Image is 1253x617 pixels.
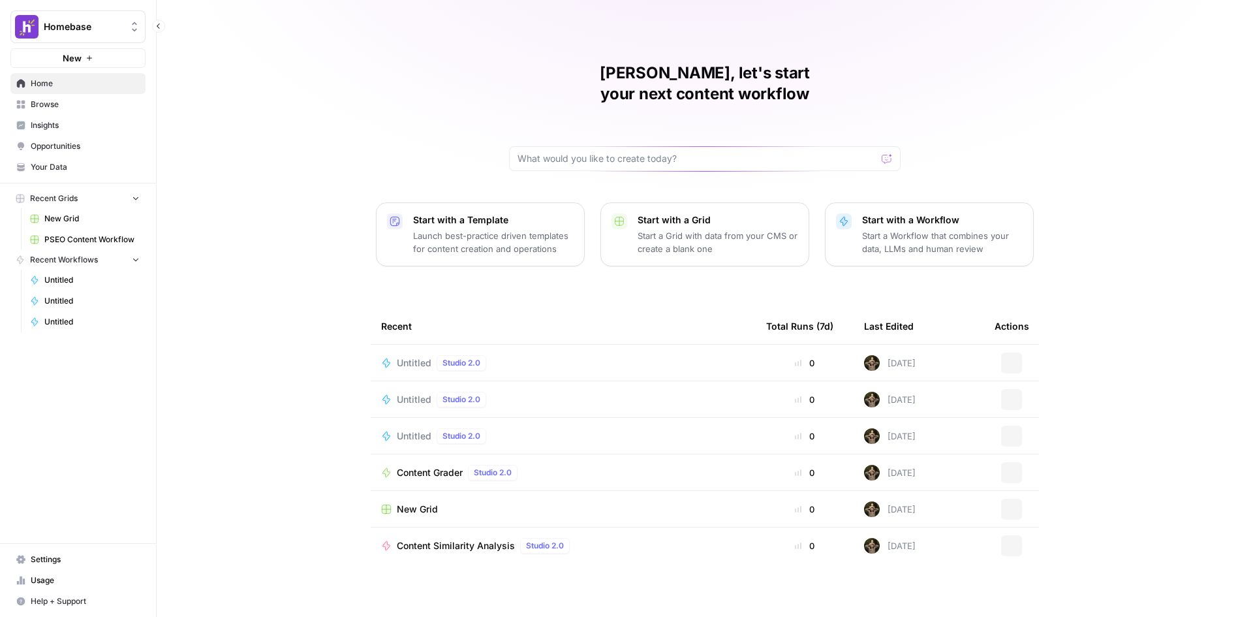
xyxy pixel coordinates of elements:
img: j5qt8lcsiau9erp1gk2bomzmpq8t [864,538,880,554]
span: Studio 2.0 [442,430,480,442]
p: Start with a Template [413,214,574,227]
a: UntitledStudio 2.0 [381,355,745,371]
div: 0 [766,356,843,370]
span: Opportunities [31,140,140,152]
a: Opportunities [10,136,146,157]
span: Studio 2.0 [474,467,512,479]
a: Insights [10,115,146,136]
span: Content Grader [397,466,463,479]
div: 0 [766,466,843,479]
span: Content Similarity Analysis [397,539,515,552]
div: Last Edited [864,308,914,344]
a: Browse [10,94,146,115]
img: j5qt8lcsiau9erp1gk2bomzmpq8t [864,501,880,517]
span: Untitled [397,356,431,370]
span: Settings [31,554,140,565]
p: Start a Workflow that combines your data, LLMs and human review [862,229,1023,255]
button: New [10,48,146,68]
div: 0 [766,393,843,406]
span: Untitled [44,295,140,307]
a: Untitled [24,270,146,291]
a: Your Data [10,157,146,178]
p: Launch best-practice driven templates for content creation and operations [413,229,574,255]
a: Settings [10,549,146,570]
img: j5qt8lcsiau9erp1gk2bomzmpq8t [864,355,880,371]
span: Help + Support [31,595,140,607]
div: 0 [766,430,843,443]
span: Usage [31,575,140,586]
a: New Grid [24,208,146,229]
button: Start with a WorkflowStart a Workflow that combines your data, LLMs and human review [825,202,1034,266]
span: Untitled [44,274,140,286]
span: Recent Grids [30,193,78,204]
div: [DATE] [864,428,916,444]
img: j5qt8lcsiau9erp1gk2bomzmpq8t [864,428,880,444]
span: Studio 2.0 [526,540,564,552]
div: [DATE] [864,392,916,407]
span: PSEO Content Workflow [44,234,140,245]
img: j5qt8lcsiau9erp1gk2bomzmpq8t [864,392,880,407]
img: Homebase Logo [15,15,39,39]
p: Start with a Grid [638,214,798,227]
div: [DATE] [864,501,916,517]
span: Browse [31,99,140,110]
a: Content GraderStudio 2.0 [381,465,745,481]
h1: [PERSON_NAME], let's start your next content workflow [509,63,901,104]
p: Start a Grid with data from your CMS or create a blank one [638,229,798,255]
button: Start with a TemplateLaunch best-practice driven templates for content creation and operations [376,202,585,266]
div: [DATE] [864,538,916,554]
div: 0 [766,503,843,516]
span: Homebase [44,20,123,33]
div: Recent [381,308,745,344]
a: New Grid [381,503,745,516]
a: Untitled [24,311,146,332]
div: [DATE] [864,465,916,481]
a: Home [10,73,146,94]
button: Workspace: Homebase [10,10,146,43]
img: j5qt8lcsiau9erp1gk2bomzmpq8t [864,465,880,481]
span: Studio 2.0 [442,394,480,405]
div: 0 [766,539,843,552]
button: Help + Support [10,591,146,612]
span: New Grid [397,503,438,516]
a: UntitledStudio 2.0 [381,392,745,407]
a: Untitled [24,291,146,311]
p: Start with a Workflow [862,214,1023,227]
span: Studio 2.0 [442,357,480,369]
span: Insights [31,119,140,131]
button: Recent Grids [10,189,146,208]
a: UntitledStudio 2.0 [381,428,745,444]
input: What would you like to create today? [518,152,876,165]
span: Home [31,78,140,89]
span: New Grid [44,213,140,225]
a: PSEO Content Workflow [24,229,146,250]
span: Untitled [44,316,140,328]
span: Recent Workflows [30,254,98,266]
div: Total Runs (7d) [766,308,833,344]
span: Untitled [397,393,431,406]
span: Your Data [31,161,140,173]
a: Usage [10,570,146,591]
span: New [63,52,82,65]
button: Start with a GridStart a Grid with data from your CMS or create a blank one [600,202,809,266]
button: Recent Workflows [10,250,146,270]
div: [DATE] [864,355,916,371]
span: Untitled [397,430,431,443]
a: Content Similarity AnalysisStudio 2.0 [381,538,745,554]
div: Actions [995,308,1029,344]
